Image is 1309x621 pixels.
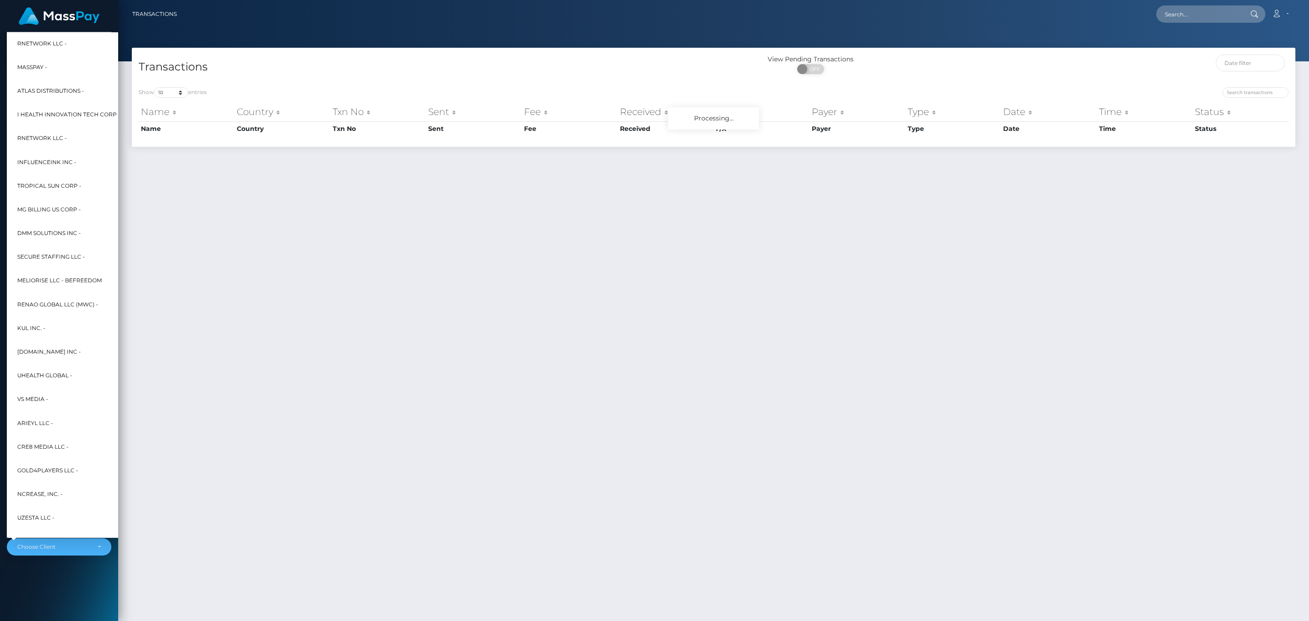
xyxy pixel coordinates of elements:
input: Search... [1156,5,1242,23]
th: Country [235,103,330,121]
input: Search transactions [1223,87,1289,98]
img: MassPay Logo [19,7,100,25]
th: Time [1097,121,1193,136]
span: Kul Inc. - [17,322,45,334]
th: Fee [522,103,618,121]
th: Date [1001,121,1097,136]
input: Date filter [1216,55,1285,71]
span: rNetwork LLC - [17,132,67,144]
span: OFF [802,64,825,74]
span: InfluenceInk Inc - [17,156,76,168]
span: Secure Staffing LLC - [17,251,85,263]
div: Choose Client [17,543,90,551]
th: Fee [522,121,618,136]
th: Country [235,121,330,136]
th: Payer [809,121,905,136]
th: Status [1193,121,1289,136]
th: Date [1001,103,1097,121]
th: F/X [714,103,809,121]
th: Txn No [330,103,426,121]
th: Name [139,103,235,121]
span: UzestA LLC - [17,512,55,524]
span: Atlas Distributions - [17,85,84,97]
th: Sent [426,121,522,136]
th: Received [618,103,714,121]
th: Payer [809,103,905,121]
div: Processing... [668,107,759,130]
th: Name [139,121,235,136]
span: Arieyl LLC - [17,417,53,429]
h4: Transactions [139,59,707,75]
span: Meliorise LLC - BEfreedom [17,275,102,286]
div: View Pending Transactions [714,55,908,64]
span: UHealth Global - [17,370,72,381]
th: Type [905,121,1001,136]
th: F/X [714,121,809,136]
span: Cre8 Media LLC - [17,441,69,453]
span: [DOMAIN_NAME] INC - [17,346,81,358]
th: Txn No [330,121,426,136]
span: RNetwork LLC - [17,38,67,50]
span: Gold4Players LLC - [17,465,78,476]
span: MG Billing US Corp - [17,204,81,215]
th: Received [618,121,714,136]
label: Show entries [139,87,207,98]
span: Renao Global LLC (MWC) - [17,299,98,310]
span: Tropical Sun Corp - [17,180,81,192]
select: Showentries [154,87,188,98]
th: Time [1097,103,1193,121]
th: Type [905,103,1001,121]
span: MassPay - [17,61,47,73]
span: I HEALTH INNOVATION TECH CORP - [17,109,120,120]
a: Transactions [132,5,177,24]
th: Sent [426,103,522,121]
span: DMM Solutions Inc - [17,227,81,239]
th: Status [1193,103,1289,121]
span: Ncrease, Inc. - [17,488,63,500]
button: Choose Client [7,538,111,556]
span: VS Media - [17,393,48,405]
